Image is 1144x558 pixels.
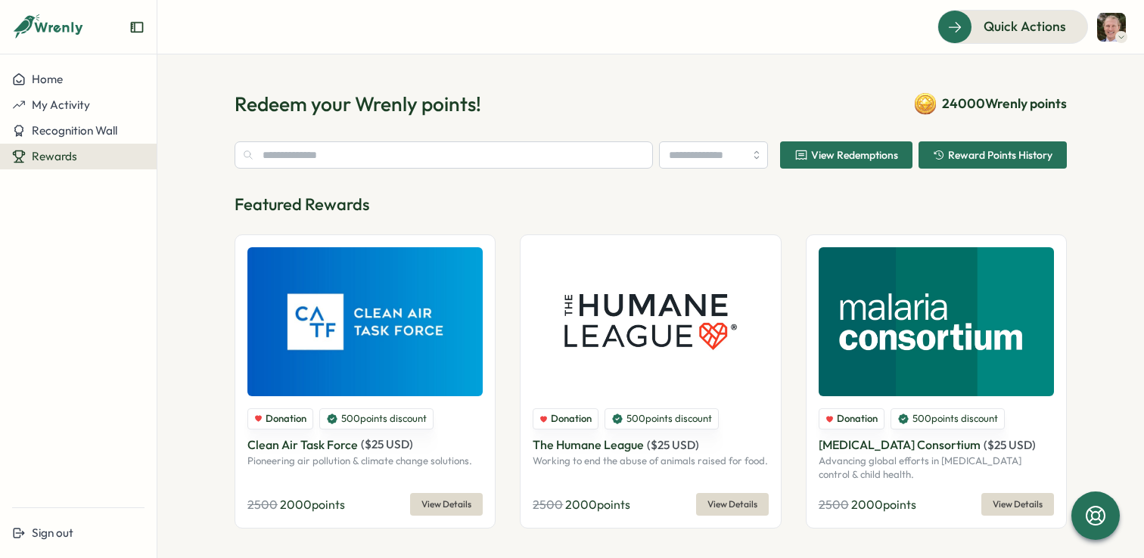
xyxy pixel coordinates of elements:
[819,436,981,454] p: [MEDICAL_DATA] Consortium
[533,247,768,396] img: The Humane League
[421,494,471,515] span: View Details
[948,150,1052,160] span: Reward Points History
[837,412,878,426] span: Donation
[647,438,699,452] span: ( $ 25 USD )
[942,94,1067,113] span: 24000 Wrenly points
[780,141,912,169] button: View Redemptions
[533,497,563,512] span: 2500
[247,497,278,512] span: 2500
[1097,13,1126,42] img: Karl Nicholson
[984,438,1036,452] span: ( $ 25 USD )
[410,493,483,516] button: View Details
[551,412,592,426] span: Donation
[819,247,1054,396] img: Malaria Consortium
[32,98,90,112] span: My Activity
[32,149,77,163] span: Rewards
[851,497,916,512] span: 2000 points
[565,497,630,512] span: 2000 points
[891,408,1005,429] div: 500 points discount
[707,494,757,515] span: View Details
[280,497,345,512] span: 2000 points
[533,454,768,468] p: Working to end the abuse of animals raised for food.
[319,408,434,429] div: 500 points discount
[266,412,306,426] span: Donation
[993,494,1043,515] span: View Details
[984,17,1066,36] span: Quick Actions
[919,141,1067,169] button: Reward Points History
[937,10,1088,43] button: Quick Actions
[981,493,1054,516] button: View Details
[696,493,769,516] button: View Details
[247,436,358,454] p: Clean Air Task Force
[129,20,145,35] button: Expand sidebar
[819,454,1054,481] p: Advancing global efforts in [MEDICAL_DATA] control & child health.
[361,437,413,451] span: ( $ 25 USD )
[235,193,1067,216] p: Featured Rewards
[533,436,644,454] p: The Humane League
[819,497,849,512] span: 2500
[247,247,483,396] img: Clean Air Task Force
[811,150,898,160] span: View Redemptions
[32,123,117,138] span: Recognition Wall
[605,408,719,429] div: 500 points discount
[32,525,73,540] span: Sign out
[247,454,483,468] p: Pioneering air pollution & climate change solutions.
[32,72,63,86] span: Home
[235,91,481,117] h1: Redeem your Wrenly points!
